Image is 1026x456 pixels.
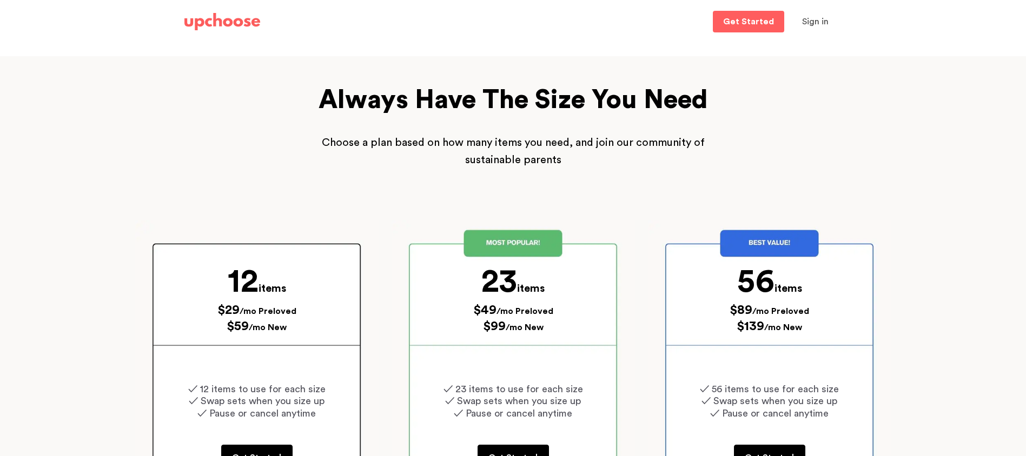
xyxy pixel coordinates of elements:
[723,17,774,26] p: Get Started
[228,265,259,298] span: 12
[188,384,326,394] span: ✓ 12 items to use for each size
[444,384,583,394] span: ✓ 23 items to use for each size
[197,408,316,418] span: ✓ Pause or cancel anytime
[789,11,842,32] button: Sign in
[737,265,775,298] span: 56
[752,307,809,316] span: /mo Preloved
[322,137,705,165] span: Choose a plan based on how many items you need, and join our community of sustainable parents
[713,11,784,32] a: Get Started
[319,87,708,113] span: Always Have The Size You Need
[240,307,296,316] span: /mo Preloved
[227,320,249,333] span: $59
[710,408,829,418] span: ✓ Pause or cancel anytime
[730,304,752,317] span: $89
[700,384,839,394] span: ✓ 56 items to use for each size
[184,13,260,30] img: UpChoose
[701,396,837,406] span: ✓ Swap sets when you size up
[445,396,581,406] span: ✓ Swap sets when you size up
[764,323,802,332] span: /mo New
[506,323,544,332] span: /mo New
[184,11,260,33] a: UpChoose
[189,396,325,406] span: ✓ Swap sets when you size up
[802,17,829,26] span: Sign in
[473,304,497,317] span: $49
[259,283,286,294] span: items
[775,283,802,294] span: items
[454,408,572,418] span: ✓ Pause or cancel anytime
[497,307,553,316] span: /mo Preloved
[217,304,240,317] span: $29
[517,283,545,294] span: items
[483,320,506,333] span: $99
[737,320,764,333] span: $139
[249,323,287,332] span: /mo New
[481,265,517,298] span: 23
